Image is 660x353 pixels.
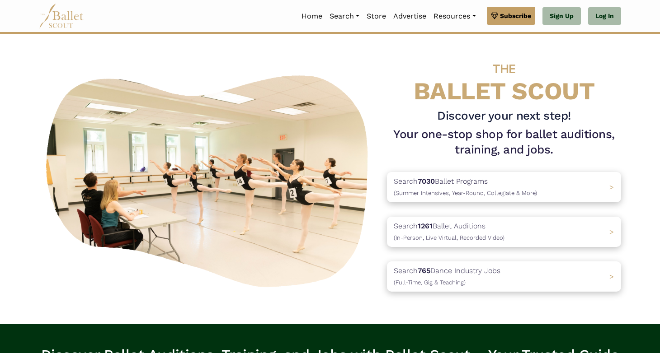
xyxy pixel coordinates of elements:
a: Search765Dance Industry Jobs(Full-Time, Gig & Teaching) > [387,261,621,292]
span: Subscribe [500,11,531,21]
p: Search Ballet Auditions [394,220,504,243]
img: gem.svg [491,11,498,21]
span: > [609,272,614,281]
span: THE [493,61,515,76]
a: Subscribe [487,7,535,25]
p: Search Dance Industry Jobs [394,265,500,288]
a: Search [326,7,363,26]
b: 765 [418,266,430,275]
a: Resources [430,7,479,26]
a: Search1261Ballet Auditions(In-Person, Live Virtual, Recorded Video) > [387,217,621,247]
span: > [609,228,614,236]
span: > [609,183,614,191]
a: Store [363,7,390,26]
a: Home [298,7,326,26]
span: (Full-Time, Gig & Teaching) [394,279,466,286]
a: Sign Up [542,7,581,25]
a: Log In [588,7,621,25]
a: Search7030Ballet Programs(Summer Intensives, Year-Round, Collegiate & More)> [387,172,621,202]
b: 7030 [418,177,435,186]
span: (In-Person, Live Virtual, Recorded Video) [394,234,504,241]
img: A group of ballerinas talking to each other in a ballet studio [39,65,380,293]
b: 1261 [418,222,433,230]
span: (Summer Intensives, Year-Round, Collegiate & More) [394,190,537,196]
p: Search Ballet Programs [394,176,537,199]
a: Advertise [390,7,430,26]
h1: Your one-stop shop for ballet auditions, training, and jobs. [387,127,621,158]
h4: BALLET SCOUT [387,52,621,105]
h3: Discover your next step! [387,108,621,124]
